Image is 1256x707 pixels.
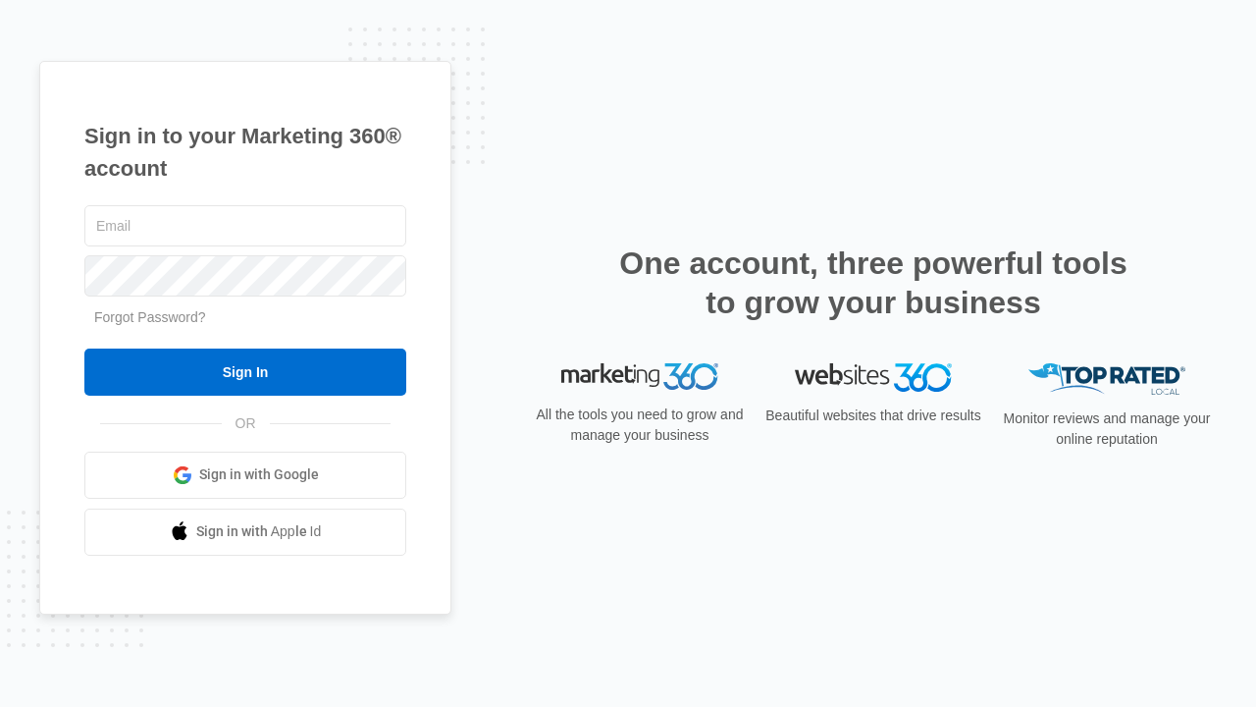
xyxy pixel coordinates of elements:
[199,464,319,485] span: Sign in with Google
[613,244,1133,322] h2: One account, three powerful tools to grow your business
[795,363,952,392] img: Websites 360
[196,521,322,542] span: Sign in with Apple Id
[997,408,1217,450] p: Monitor reviews and manage your online reputation
[84,452,406,499] a: Sign in with Google
[94,309,206,325] a: Forgot Password?
[84,205,406,246] input: Email
[84,349,406,396] input: Sign In
[1028,363,1185,396] img: Top Rated Local
[84,509,406,556] a: Sign in with Apple Id
[222,413,270,434] span: OR
[84,120,406,185] h1: Sign in to your Marketing 360® account
[561,363,718,391] img: Marketing 360
[530,404,750,445] p: All the tools you need to grow and manage your business
[763,406,983,426] p: Beautiful websites that drive results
